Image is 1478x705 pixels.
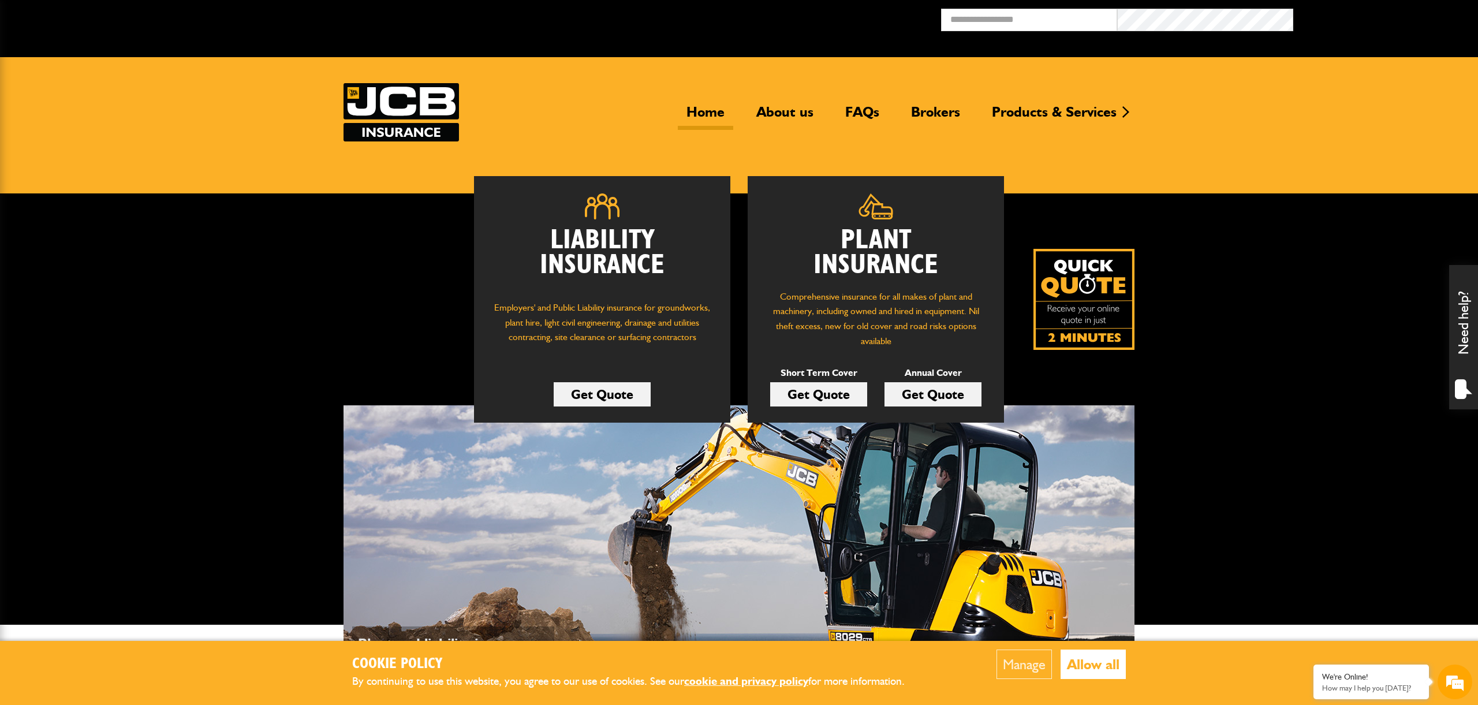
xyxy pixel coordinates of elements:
[358,632,548,680] p: Plant and liability insurance for makes and models...
[1033,249,1134,350] a: Get your insurance quote isn just 2-minutes
[765,228,987,278] h2: Plant Insurance
[770,365,867,381] p: Short Term Cover
[884,382,981,406] a: Get Quote
[1061,650,1126,679] button: Allow all
[344,83,459,141] img: JCB Insurance Services logo
[902,103,969,130] a: Brokers
[748,103,822,130] a: About us
[770,382,867,406] a: Get Quote
[837,103,888,130] a: FAQs
[684,674,808,688] a: cookie and privacy policy
[1322,672,1420,682] div: We're Online!
[1322,684,1420,692] p: How may I help you today?
[554,382,651,406] a: Get Quote
[1449,265,1478,409] div: Need help?
[884,365,981,381] p: Annual Cover
[352,673,924,691] p: By continuing to use this website, you agree to our use of cookies. See our for more information.
[983,103,1125,130] a: Products & Services
[765,289,987,348] p: Comprehensive insurance for all makes of plant and machinery, including owned and hired in equipm...
[491,228,713,289] h2: Liability Insurance
[344,83,459,141] a: JCB Insurance Services
[491,300,713,356] p: Employers' and Public Liability insurance for groundworks, plant hire, light civil engineering, d...
[1033,249,1134,350] img: Quick Quote
[996,650,1052,679] button: Manage
[678,103,733,130] a: Home
[1293,9,1469,27] button: Broker Login
[352,655,924,673] h2: Cookie Policy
